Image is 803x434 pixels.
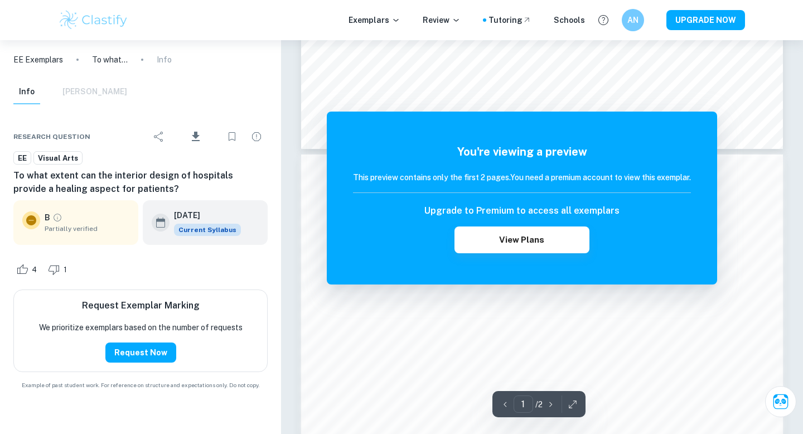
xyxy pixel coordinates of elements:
[245,126,268,148] div: Report issue
[353,143,691,160] h5: You're viewing a preview
[174,224,241,236] div: This exemplar is based on the current syllabus. Feel free to refer to it for inspiration/ideas wh...
[57,264,73,276] span: 1
[622,9,644,31] button: AN
[34,153,82,164] span: Visual Arts
[349,14,400,26] p: Exemplars
[627,14,640,26] h6: AN
[13,132,90,142] span: Research question
[157,54,172,66] p: Info
[33,151,83,165] a: Visual Arts
[13,80,40,104] button: Info
[13,381,268,389] span: Example of past student work. For reference on structure and expectations only. Do not copy.
[174,209,232,221] h6: [DATE]
[666,10,745,30] button: UPGRADE NOW
[174,224,241,236] span: Current Syllabus
[535,398,543,411] p: / 2
[423,14,461,26] p: Review
[45,224,129,234] span: Partially verified
[13,169,268,196] h6: To what extent can the interior design of hospitals provide a healing aspect for patients?
[39,321,243,334] p: We prioritize exemplars based on the number of requests
[488,14,531,26] a: Tutoring
[52,213,62,223] a: Grade partially verified
[45,261,73,278] div: Dislike
[221,126,243,148] div: Bookmark
[105,343,176,363] button: Request Now
[13,151,31,165] a: EE
[26,264,43,276] span: 4
[765,386,796,417] button: Ask Clai
[82,299,200,312] h6: Request Exemplar Marking
[92,54,128,66] p: To what extent can the interior design of hospitals provide a healing aspect for patients?
[58,9,129,31] img: Clastify logo
[148,126,170,148] div: Share
[13,261,43,278] div: Like
[554,14,585,26] a: Schools
[353,171,691,184] h6: This preview contains only the first 2 pages. You need a premium account to view this exemplar.
[172,122,219,151] div: Download
[13,54,63,66] a: EE Exemplars
[14,153,31,164] span: EE
[594,11,613,30] button: Help and Feedback
[454,226,589,253] button: View Plans
[45,211,50,224] p: B
[424,204,620,218] h6: Upgrade to Premium to access all exemplars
